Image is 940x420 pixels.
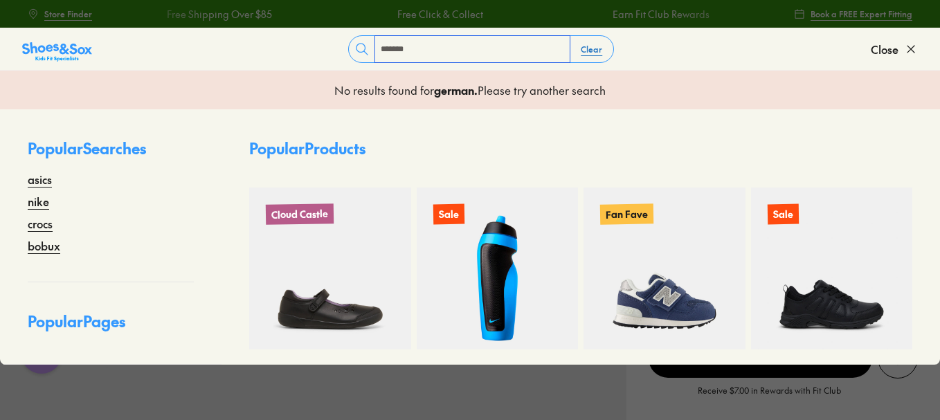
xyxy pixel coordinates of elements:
[28,1,92,26] a: Store Finder
[28,137,194,171] p: Popular Searches
[334,82,606,98] p: No results found for Please try another search
[28,310,194,344] p: Popular Pages
[249,188,411,349] a: Cloud Castle
[28,193,49,210] a: nike
[751,188,913,349] a: Sale
[22,41,92,63] img: SNS_Logo_Responsive.svg
[28,215,53,232] a: crocs
[811,8,912,20] span: Book a FREE Expert Fitting
[434,82,478,98] b: german .
[22,38,92,60] a: Shoes &amp; Sox
[249,137,365,160] p: Popular Products
[154,7,260,21] a: Free Shipping Over $85
[266,203,334,225] p: Cloud Castle
[28,237,60,254] a: bobux
[600,203,653,224] p: Fan Fave
[794,1,912,26] a: Book a FREE Expert Fitting
[570,37,613,62] button: Clear
[600,7,697,21] a: Earn Fit Club Rewards
[584,188,745,349] a: Fan Fave
[698,384,841,409] p: Receive $7.00 in Rewards with Fit Club
[7,5,48,46] button: Open gorgias live chat
[417,188,579,349] a: Sale
[871,34,918,64] button: Close
[767,204,798,225] p: Sale
[44,8,92,20] span: Store Finder
[433,204,464,225] p: Sale
[28,171,52,188] a: asics
[871,41,898,57] span: Close
[385,7,471,21] a: Free Click & Collect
